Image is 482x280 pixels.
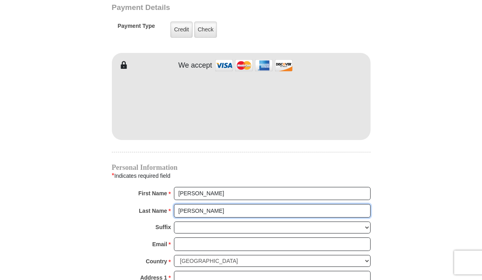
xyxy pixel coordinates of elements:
h5: Payment Type [118,23,155,33]
strong: Last Name [139,205,167,216]
img: credit cards accepted [214,57,294,74]
strong: Suffix [156,222,171,233]
h4: We accept [178,61,212,70]
label: Credit [170,21,192,38]
label: Check [194,21,217,38]
strong: First Name [139,188,167,199]
h4: Personal Information [112,164,371,171]
div: Indicates required field [112,171,371,181]
strong: Email [152,239,167,250]
h3: Payment Details [112,3,315,12]
strong: Country [146,256,167,267]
